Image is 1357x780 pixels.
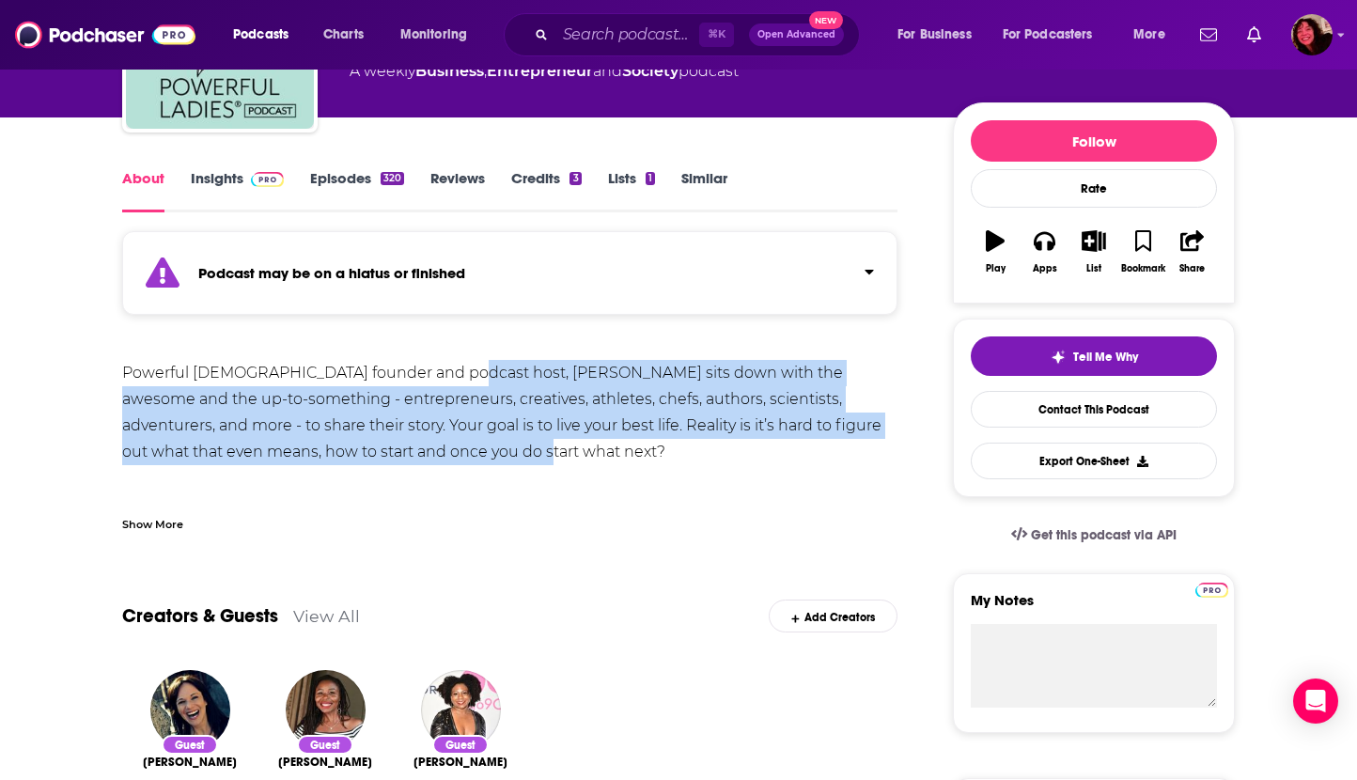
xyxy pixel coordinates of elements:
[1069,218,1118,286] button: List
[511,169,581,212] a: Credits3
[897,22,972,48] span: For Business
[1291,14,1333,55] span: Logged in as Kathryn-Musilek
[971,120,1217,162] button: Follow
[1240,19,1269,51] a: Show notifications dropdown
[122,242,897,315] section: Click to expand status details
[884,20,995,50] button: open menu
[1121,263,1165,274] div: Bookmark
[1003,22,1093,48] span: For Podcasters
[622,62,678,80] a: Society
[413,755,507,770] a: Melisa D. Monts
[350,60,739,83] div: A weekly podcast
[143,755,237,770] a: Renee Colvert
[757,30,835,39] span: Open Advanced
[251,172,284,187] img: Podchaser Pro
[310,169,404,212] a: Episodes320
[1291,14,1333,55] button: Show profile menu
[311,20,375,50] a: Charts
[122,604,278,628] a: Creators & Guests
[971,218,1020,286] button: Play
[1193,19,1224,51] a: Show notifications dropdown
[1195,583,1228,598] img: Podchaser Pro
[122,169,164,212] a: About
[593,62,622,80] span: and
[297,735,353,755] div: Guest
[996,512,1192,558] a: Get this podcast via API
[484,62,487,80] span: ,
[381,172,404,185] div: 320
[1086,263,1101,274] div: List
[1195,580,1228,598] a: Pro website
[487,62,593,80] a: Entrepreneur
[1020,218,1068,286] button: Apps
[278,755,372,770] a: Kara Stevens
[1120,20,1189,50] button: open menu
[569,172,581,185] div: 3
[387,20,491,50] button: open menu
[681,169,727,212] a: Similar
[971,591,1217,624] label: My Notes
[1291,14,1333,55] img: User Profile
[990,20,1120,50] button: open menu
[1051,350,1066,365] img: tell me why sparkle
[143,755,237,770] span: [PERSON_NAME]
[646,172,655,185] div: 1
[400,22,467,48] span: Monitoring
[1293,679,1338,724] div: Open Intercom Messenger
[191,169,284,212] a: InsightsPodchaser Pro
[286,670,366,750] img: Kara Stevens
[971,169,1217,208] div: Rate
[522,13,878,56] div: Search podcasts, credits, & more...
[220,20,313,50] button: open menu
[555,20,699,50] input: Search podcasts, credits, & more...
[699,23,734,47] span: ⌘ K
[233,22,289,48] span: Podcasts
[1168,218,1217,286] button: Share
[323,22,364,48] span: Charts
[769,600,897,632] div: Add Creators
[415,62,484,80] a: Business
[1133,22,1165,48] span: More
[162,735,218,755] div: Guest
[432,735,489,755] div: Guest
[809,11,843,29] span: New
[198,264,465,282] strong: Podcast may be on a hiatus or finished
[1033,263,1057,274] div: Apps
[430,169,485,212] a: Reviews
[15,17,195,53] img: Podchaser - Follow, Share and Rate Podcasts
[278,755,372,770] span: [PERSON_NAME]
[749,23,844,46] button: Open AdvancedNew
[608,169,655,212] a: Lists1
[1073,350,1138,365] span: Tell Me Why
[971,391,1217,428] a: Contact This Podcast
[413,755,507,770] span: [PERSON_NAME]
[150,670,230,750] img: Renee Colvert
[971,336,1217,376] button: tell me why sparkleTell Me Why
[971,443,1217,479] button: Export One-Sheet
[1031,527,1177,543] span: Get this podcast via API
[986,263,1006,274] div: Play
[421,670,501,750] img: Melisa D. Monts
[1118,218,1167,286] button: Bookmark
[293,606,360,626] a: View All
[1179,263,1205,274] div: Share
